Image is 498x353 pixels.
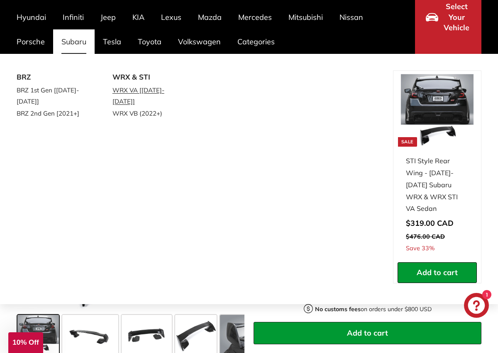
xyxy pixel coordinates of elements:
div: Sale [398,137,417,147]
a: Jeep [92,5,124,29]
span: 10% Off [12,338,39,346]
a: Tesla [95,29,129,54]
a: KIA [124,5,153,29]
a: BRZ 1st Gen [[DATE]-[DATE]] [17,84,89,107]
a: Subaru [53,29,95,54]
a: WRX VB (2022+) [112,107,185,119]
a: Infiniti [54,5,92,29]
div: STI Style Rear Wing - [DATE]-[DATE] Subaru WRX & WRX STI VA Sedan [406,155,469,215]
button: Add to cart [398,262,477,283]
a: Hyundai [8,5,54,29]
button: Add to cart [254,322,481,344]
a: Mitsubishi [280,5,331,29]
a: Toyota [129,29,170,54]
a: BRZ [17,70,89,84]
span: Add to cart [347,328,388,338]
a: Lexus [153,5,190,29]
a: Mazda [190,5,230,29]
p: on orders under $800 USD [315,305,432,314]
span: $476.00 CAD [406,233,445,240]
a: WRX & STI [112,70,185,84]
span: $319.00 CAD [406,218,454,228]
a: Volkswagen [170,29,229,54]
a: Categories [229,29,283,54]
a: Porsche [8,29,53,54]
a: Sale STI Style Rear Wing - [DATE]-[DATE] Subaru WRX & WRX STI VA Sedan Save 33% [398,71,477,262]
inbox-online-store-chat: Shopify online store chat [461,293,491,320]
a: Mercedes [230,5,280,29]
a: BRZ 2nd Gen [2021+] [17,107,89,119]
strong: No customs fees [315,305,361,313]
span: Save 33% [406,243,435,254]
a: Nissan [331,5,371,29]
div: 10% Off [8,332,43,353]
span: Add to cart [417,268,458,277]
span: Select Your Vehicle [442,1,471,33]
a: WRX VA [[DATE]-[DATE]] [112,84,185,107]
